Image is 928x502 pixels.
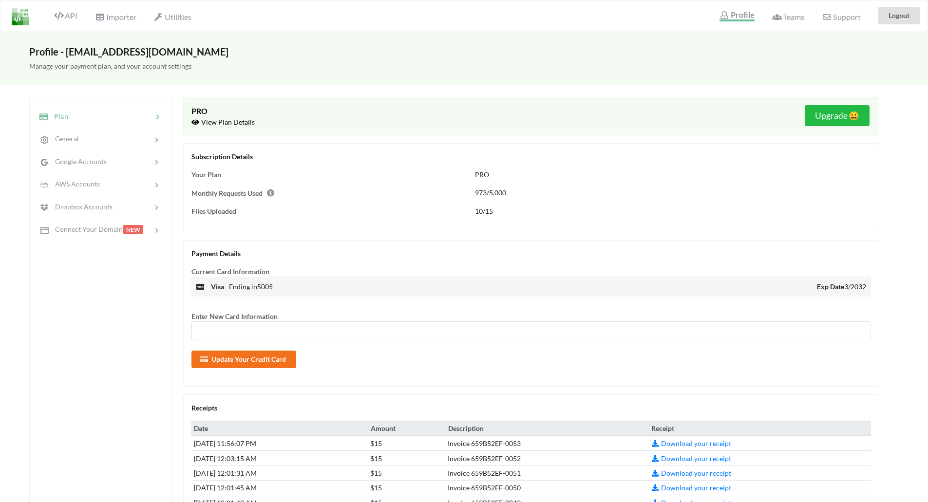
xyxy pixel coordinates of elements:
[475,188,506,197] span: 973/5,000
[49,180,100,188] span: AWS Accounts
[229,282,273,291] span: Ending in 5005
[720,10,754,19] span: Profile
[805,105,870,126] button: Upgradesmile
[191,266,871,277] div: Current Card Information
[194,327,871,335] iframe: Secure card payment input frame
[49,203,113,211] span: Dropbox Accounts
[651,483,731,492] a: Download your receipt
[848,111,859,121] span: smile
[191,105,531,117] div: PRO
[211,282,224,291] b: visa
[191,351,296,368] button: Update Your Credit Card
[368,436,446,451] td: $15
[651,439,731,447] a: Download your receipt
[475,207,493,215] span: 10/15
[649,421,871,436] th: Receipt
[191,152,253,161] span: Subscription Details
[191,187,463,198] div: Monthly Requests Used
[817,281,866,292] span: 3/2032
[192,436,368,451] td: [DATE] 11:56:07 PM
[192,451,368,465] td: [DATE] 12:03:15 AM
[822,13,860,21] span: Support
[191,118,255,126] span: View Plan Details
[817,282,844,291] b: Exp Date
[29,46,899,57] h3: Profile - [EMAIL_ADDRESS][DOMAIN_NAME]
[191,404,217,412] span: Receipts
[446,481,649,495] td: Invoice 659B52EF-0050
[878,7,920,24] button: Logout
[192,481,368,495] td: [DATE] 12:01:45 AM
[446,436,649,451] td: Invoice 659B52EF-0053
[772,12,804,21] span: Teams
[368,481,446,495] td: $15
[192,421,368,436] th: Date
[446,421,649,436] th: Description
[123,225,143,234] span: NEW
[446,465,649,480] td: Invoice 659B52EF-0051
[154,12,191,21] span: Utilities
[475,170,489,179] span: PRO
[29,62,899,71] h5: Manage your payment plan, and your account settings
[368,421,446,436] th: Amount
[191,311,871,321] div: Enter New Card Information
[191,169,463,180] div: Your Plan
[95,12,136,21] span: Importer
[191,249,241,258] span: Payment Details
[446,451,649,465] td: Invoice 659B52EF-0052
[191,206,463,216] div: Files Uploaded
[48,112,68,120] span: Plan
[49,157,107,166] span: Google Accounts
[12,8,29,25] img: LogoIcon.png
[368,451,446,465] td: $15
[651,469,731,477] a: Download your receipt
[49,134,79,143] span: General
[49,225,123,233] span: Connect Your Domain
[815,111,859,121] h5: Upgrade
[192,465,368,480] td: [DATE] 12:01:31 AM
[651,454,731,463] a: Download your receipt
[54,11,77,20] span: API
[368,465,446,480] td: $15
